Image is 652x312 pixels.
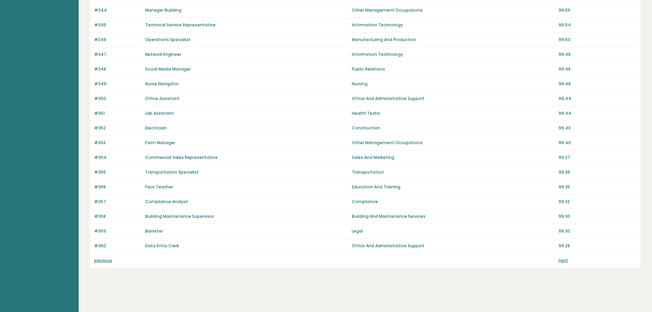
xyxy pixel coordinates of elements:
[145,169,199,175] a: Transportation Specialist
[352,169,554,175] p: Transportation
[145,213,214,219] a: Building Maintenance Supervisor
[352,37,554,43] p: Manufacturing And Production
[94,169,141,175] p: #355
[352,140,554,146] p: Other Management Occupations
[559,37,637,43] p: 99.50
[559,169,637,175] p: 99.36
[145,199,188,204] a: Compliance Analyst
[145,184,173,190] a: Facs Teacher
[94,81,141,87] p: #349
[145,125,167,131] a: Electrician
[352,110,554,116] p: Health Techs
[352,66,554,72] p: Public Relations
[94,51,141,58] p: #347
[94,140,141,146] p: #353
[352,7,554,13] p: Other Management Occupations
[559,154,637,161] p: 99.37
[559,51,637,58] p: 99.48
[145,228,163,234] a: Barrister
[559,258,568,263] a: next
[94,66,141,72] p: #348
[94,154,141,161] p: #354
[94,199,141,205] p: #357
[94,110,141,116] p: #351
[352,184,554,190] p: Education And Training
[559,213,637,220] p: 99.30
[352,125,554,131] p: Construction
[559,184,637,190] p: 99.35
[145,22,216,28] a: Technical Service Representative
[559,140,637,146] p: 99.40
[559,199,637,205] p: 99.32
[94,37,141,43] p: #346
[559,7,637,13] p: 99.55
[94,258,112,263] a: previous
[352,96,554,102] p: Office And Administrative Support
[559,81,637,87] p: 99.46
[145,154,218,160] a: Commercial Sales Representative
[145,81,179,87] a: Nurse Navigator
[94,184,141,190] p: #356
[352,213,554,220] p: Building And Maintenance Services
[145,7,181,13] a: Manager Building
[145,110,174,116] a: Lab Assistant
[94,7,141,13] p: #344
[352,22,554,28] p: Information Technology
[352,199,554,205] p: Compliance
[145,37,191,42] a: Operations Specialist
[94,125,141,131] p: #352
[559,228,637,234] p: 99.30
[352,228,554,234] p: Legal
[145,51,181,57] a: Network Engineer
[94,213,141,220] p: #358
[559,125,637,131] p: 99.40
[94,22,141,28] p: #345
[559,66,637,72] p: 99.48
[352,154,554,161] p: Sales And Marketing
[145,140,175,146] a: Farm Manager
[559,243,637,249] p: 99.28
[145,66,191,72] a: Social Media Manager
[94,243,141,249] p: #360
[94,228,141,234] p: #359
[559,110,637,116] p: 99.44
[559,96,637,102] p: 99.44
[559,22,637,28] p: 99.54
[352,81,554,87] p: Nursing
[352,243,554,249] p: Office And Administrative Support
[145,96,180,101] a: Office Assistant
[94,96,141,102] p: #350
[352,51,554,58] p: Information Technology
[145,243,179,249] a: Data Entry Clerk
